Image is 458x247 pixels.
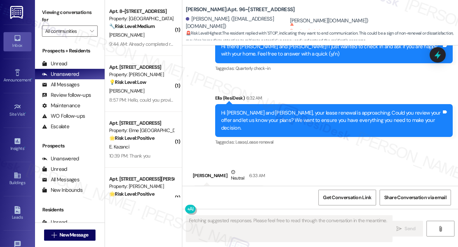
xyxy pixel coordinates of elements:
div: Maintenance [42,102,80,109]
span: : The resident replied with 'STOP', indicating they want to end communication. This could be a si... [186,30,458,45]
div: Apt. [STREET_ADDRESS][PERSON_NAME] [109,175,174,183]
div: Property: [PERSON_NAME] [109,183,174,190]
span: Lease , [235,139,247,145]
strong: 🚨 Risk Level: Highest [186,30,222,36]
button: Send [389,221,423,237]
img: ResiDesk Logo [10,6,24,19]
span: Get Conversation Link [323,194,371,201]
button: New Message [44,230,96,241]
a: Inbox [3,32,31,51]
div: All Messages [42,176,79,183]
div: Hi there [PERSON_NAME] and [PERSON_NAME]! I just wanted to check in and ask if you are happy with... [221,43,442,58]
div: [PERSON_NAME] [193,168,265,186]
div: Unanswered [42,71,79,78]
div: Prospects + Residents [35,47,105,55]
div: All Messages [42,81,79,88]
span: • [25,111,26,116]
b: [PERSON_NAME]: Apt. 96~[STREET_ADDRESS] [186,6,295,13]
div: [PERSON_NAME]. ([EMAIL_ADDRESS][DOMAIN_NAME]) [186,15,288,30]
a: Insights • [3,135,31,154]
span: New Message [59,231,88,239]
button: Share Conversation via email [380,190,451,205]
i:  [438,226,443,232]
div: Unread [42,60,67,67]
div: 6:32 AM [245,94,262,102]
div: 10:39 PM: Thank you [109,153,150,159]
span: Send [405,225,416,232]
div: Apt. 8~[STREET_ADDRESS] [109,8,174,15]
span: [PERSON_NAME] [109,88,144,94]
i:  [90,28,94,34]
div: New Inbounds [42,187,83,194]
sup: Cannot receive text messages [290,22,337,32]
a: Leads [3,204,31,223]
a: Site Visit • [3,101,31,120]
div: 8:57 PM: Hello, could you provide me with the schedule of the shuttle that takes you to the airport? [109,97,308,103]
div: Property: [PERSON_NAME] [109,71,174,78]
div: Property: Elme [GEOGRAPHIC_DATA] [109,127,174,134]
span: Lease renewal [247,139,274,145]
div: 9:44 AM: Already completed renewal for a new year [109,41,216,47]
div: Ella (ResiDesk) [215,94,453,104]
div: Tagged as: [215,137,453,147]
textarea: Fetching suggested responses. Please feel free to read through the conversation in the meantime. [186,216,392,242]
label: Viewing conversations for [42,7,98,26]
div: Residents [35,206,105,213]
div: 6:33 AM [247,172,265,179]
button: Get Conversation Link [318,190,376,205]
div: Escalate [42,123,69,130]
input: All communities [45,26,86,37]
strong: 🌟 Risk Level: Positive [109,135,154,141]
span: Quarterly check-in [235,65,270,71]
div: Property: [GEOGRAPHIC_DATA] [109,15,174,22]
div: Hi [PERSON_NAME] and [PERSON_NAME], your lease renewal is approaching. Could you review your offe... [221,109,442,132]
span: [PERSON_NAME] [109,32,144,38]
div: Neutral [230,168,246,183]
div: Unanswered [42,155,79,162]
strong: 💡 Risk Level: Low [109,79,146,85]
div: WO Follow-ups [42,112,85,120]
div: Unread [42,166,67,173]
div: Tagged as: [215,63,453,73]
div: Unread [42,219,67,226]
div: Apt. [STREET_ADDRESS] [109,64,174,71]
span: E. Kazanci [109,144,129,150]
span: • [24,145,25,150]
i:  [396,226,402,232]
a: Buildings [3,169,31,188]
i:  [51,232,57,238]
div: [PERSON_NAME]. ([PERSON_NAME][EMAIL_ADDRESS][PERSON_NAME][DOMAIN_NAME]) [290,9,453,24]
div: Prospects [35,142,105,150]
span: • [31,77,32,81]
strong: 🔧 Risk Level: Medium [109,23,155,29]
strong: 🌟 Risk Level: Positive [109,191,154,197]
div: Review follow-ups [42,92,91,99]
div: Apt. [STREET_ADDRESS] [109,119,174,127]
span: Share Conversation via email [384,194,446,201]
